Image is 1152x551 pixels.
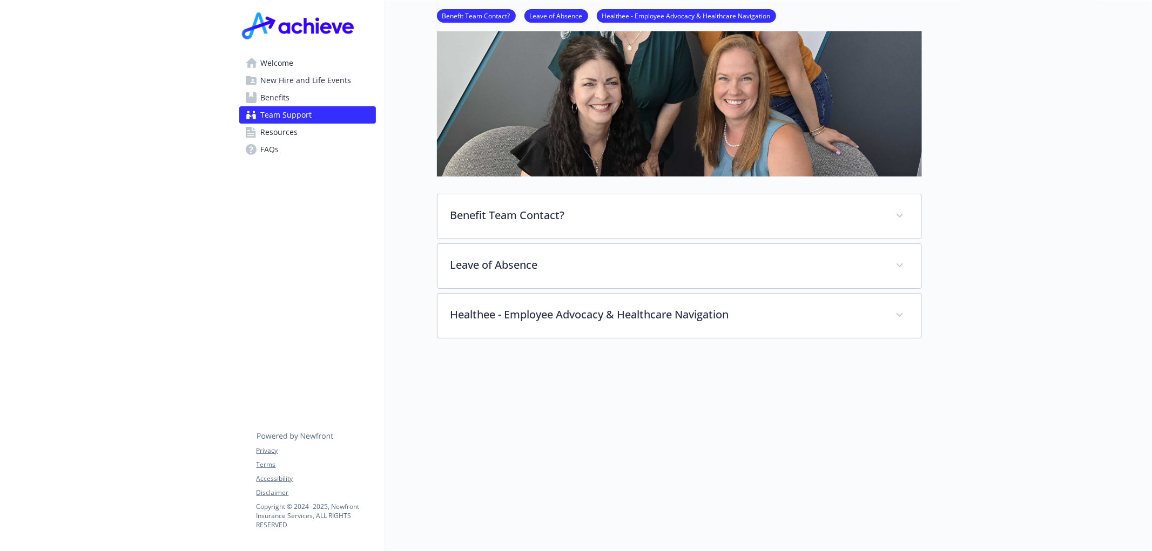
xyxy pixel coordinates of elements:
[437,294,921,338] div: Healthee - Employee Advocacy & Healthcare Navigation
[524,10,588,21] a: Leave of Absence
[257,446,375,455] a: Privacy
[597,10,776,21] a: Healthee - Employee Advocacy & Healthcare Navigation
[239,141,376,158] a: FAQs
[450,207,882,223] p: Benefit Team Contact?
[261,55,294,72] span: Welcome
[450,257,882,273] p: Leave of Absence
[261,89,290,106] span: Benefits
[450,307,882,323] p: Healthee - Employee Advocacy & Healthcare Navigation
[437,10,516,21] a: Benefit Team Contact?
[261,106,312,124] span: Team Support
[239,106,376,124] a: Team Support
[257,474,375,484] a: Accessibility
[261,72,352,89] span: New Hire and Life Events
[437,244,921,288] div: Leave of Absence
[239,55,376,72] a: Welcome
[261,124,298,141] span: Resources
[257,488,375,498] a: Disclaimer
[239,72,376,89] a: New Hire and Life Events
[261,141,279,158] span: FAQs
[257,502,375,529] p: Copyright © 2024 - 2025 , Newfront Insurance Services, ALL RIGHTS RESERVED
[257,460,375,470] a: Terms
[239,89,376,106] a: Benefits
[437,194,921,239] div: Benefit Team Contact?
[239,124,376,141] a: Resources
